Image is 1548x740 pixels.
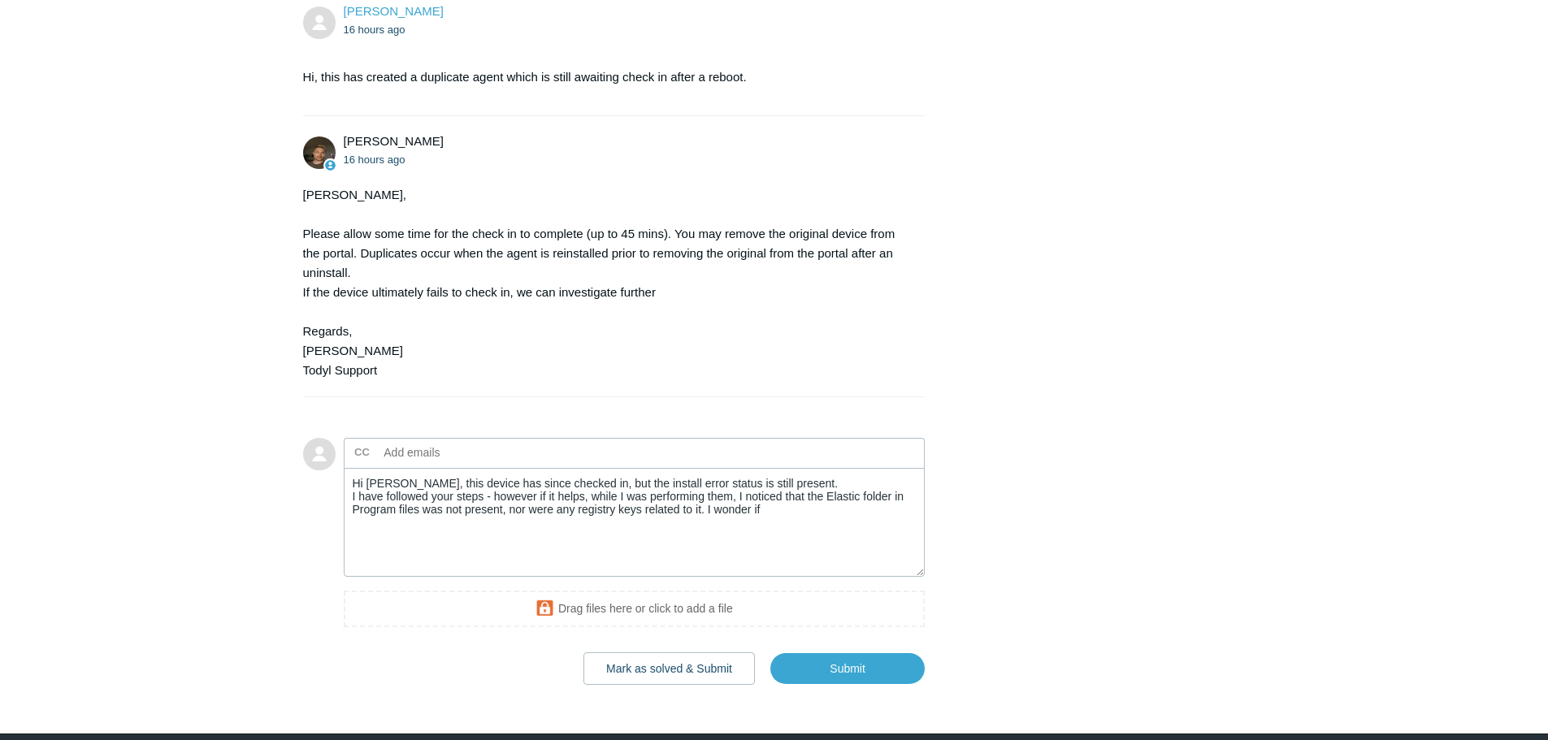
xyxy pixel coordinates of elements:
[303,67,909,87] p: Hi, this has created a duplicate agent which is still awaiting check in after a reboot.
[770,653,925,684] input: Submit
[354,440,370,465] label: CC
[344,4,444,18] a: [PERSON_NAME]
[344,4,444,18] span: Anastasia Campbell
[344,134,444,148] span: Andy Paull
[303,185,909,380] div: [PERSON_NAME], Please allow some time for the check in to complete (up to 45 mins). You may remov...
[344,154,405,166] time: 09/16/2025, 16:35
[583,652,755,685] button: Mark as solved & Submit
[378,440,553,465] input: Add emails
[344,24,405,36] time: 09/16/2025, 16:19
[344,468,926,578] textarea: Add your reply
